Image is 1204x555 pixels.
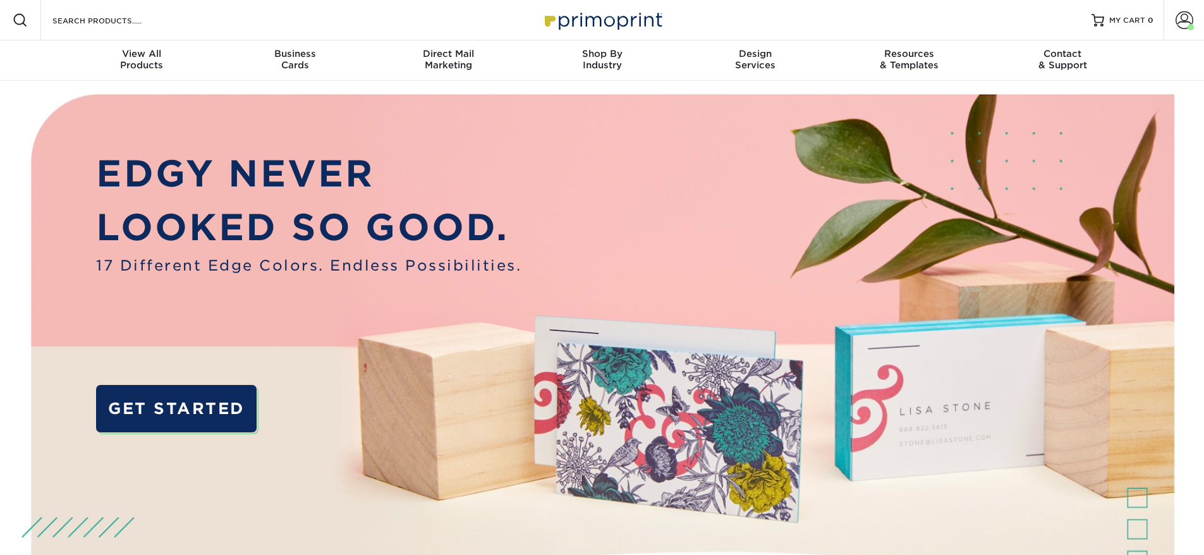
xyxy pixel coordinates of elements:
div: Products [65,48,219,71]
span: Design [679,48,832,59]
span: 17 Different Edge Colors. Endless Possibilities. [96,255,521,276]
a: DesignServices [679,40,832,81]
input: SEARCH PRODUCTS..... [51,13,174,28]
a: Shop ByIndustry [525,40,679,81]
div: & Templates [832,48,986,71]
span: MY CART [1109,15,1145,26]
a: Contact& Support [986,40,1140,81]
p: LOOKED SO GOOD. [96,200,521,255]
span: Contact [986,48,1140,59]
a: GET STARTED [96,385,256,432]
span: Direct Mail [372,48,525,59]
a: View AllProducts [65,40,219,81]
span: Shop By [525,48,679,59]
div: Industry [525,48,679,71]
a: BusinessCards [218,40,372,81]
div: Cards [218,48,372,71]
div: & Support [986,48,1140,71]
img: Primoprint [539,6,666,34]
span: View All [65,48,219,59]
span: Business [218,48,372,59]
p: EDGY NEVER [96,147,521,201]
span: 0 [1148,16,1153,25]
div: Marketing [372,48,525,71]
a: Direct MailMarketing [372,40,525,81]
div: Services [679,48,832,71]
span: Resources [832,48,986,59]
a: Resources& Templates [832,40,986,81]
